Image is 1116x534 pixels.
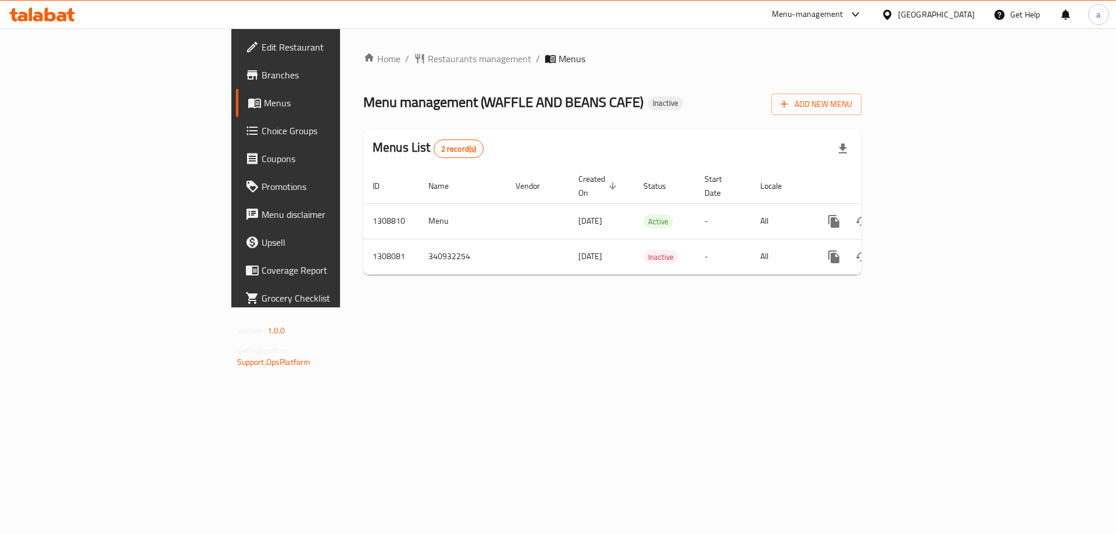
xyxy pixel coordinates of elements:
td: - [695,239,751,274]
span: Menu management ( WAFFLE AND BEANS CAFE ) [363,89,643,115]
span: Vendor [516,179,555,193]
button: Add New Menu [771,94,861,115]
div: Active [643,214,673,228]
td: - [695,203,751,239]
span: Grocery Checklist [262,291,409,305]
span: Name [428,179,464,193]
button: more [820,207,848,235]
button: Change Status [848,207,876,235]
span: Active [643,215,673,228]
span: Inactive [643,250,678,264]
div: [GEOGRAPHIC_DATA] [898,8,975,21]
a: Menu disclaimer [236,200,418,228]
div: Export file [829,135,857,163]
span: Menu disclaimer [262,207,409,221]
span: Get support on: [237,343,291,358]
span: Promotions [262,180,409,193]
table: enhanced table [363,169,941,275]
span: Locale [760,179,797,193]
span: 1.0.0 [267,323,285,338]
span: Choice Groups [262,124,409,138]
a: Coupons [236,145,418,173]
a: Grocery Checklist [236,284,418,312]
nav: breadcrumb [363,52,861,66]
button: more [820,243,848,271]
span: [DATE] [578,249,602,264]
span: Upsell [262,235,409,249]
span: Branches [262,68,409,82]
h2: Menus List [373,139,484,158]
div: Menu-management [772,8,843,21]
span: Created On [578,172,620,200]
a: Edit Restaurant [236,33,418,61]
a: Upsell [236,228,418,256]
span: Coupons [262,152,409,166]
th: Actions [811,169,941,204]
span: 2 record(s) [434,144,484,155]
td: Menu [419,203,506,239]
a: Promotions [236,173,418,200]
span: ID [373,179,395,193]
span: Start Date [704,172,737,200]
td: All [751,239,811,274]
a: Menus [236,89,418,117]
span: Edit Restaurant [262,40,409,54]
span: Restaurants management [428,52,531,66]
span: a [1096,8,1100,21]
a: Branches [236,61,418,89]
span: Add New Menu [781,97,852,112]
td: 340932254 [419,239,506,274]
span: Menus [559,52,585,66]
button: Change Status [848,243,876,271]
a: Choice Groups [236,117,418,145]
div: Inactive [643,250,678,264]
span: [DATE] [578,213,602,228]
span: Inactive [648,98,683,108]
div: Inactive [648,96,683,110]
div: Total records count [434,139,484,158]
a: Restaurants management [414,52,531,66]
span: Status [643,179,681,193]
td: All [751,203,811,239]
span: Menus [264,96,409,110]
a: Coverage Report [236,256,418,284]
li: / [536,52,540,66]
span: Version: [237,323,266,338]
a: Support.OpsPlatform [237,354,311,370]
span: Coverage Report [262,263,409,277]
